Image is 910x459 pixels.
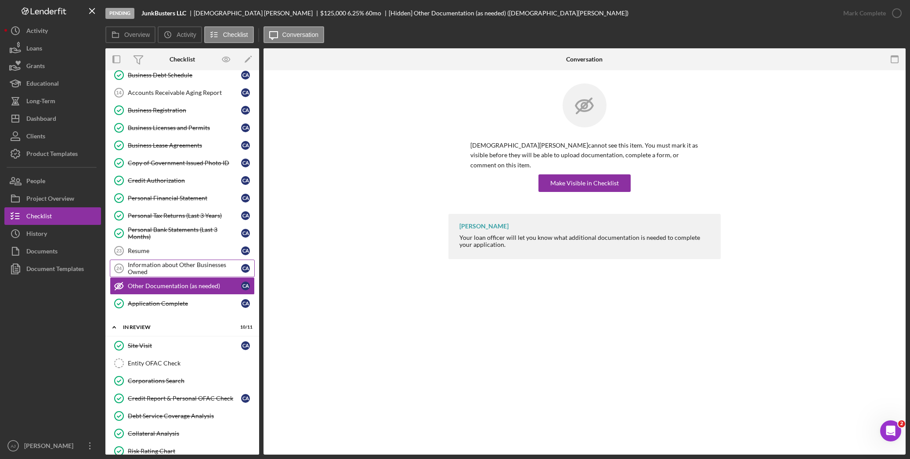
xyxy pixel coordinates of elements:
[110,154,255,172] a: Copy of Government Issued Photo IDCA
[128,142,241,149] div: Business Lease Agreements
[116,90,122,95] tspan: 14
[4,172,101,190] button: People
[241,211,250,220] div: C A
[128,89,241,96] div: Accounts Receivable Aging Report
[26,127,45,147] div: Clients
[26,172,45,192] div: People
[4,260,101,278] a: Document Templates
[128,448,254,455] div: Risk Rating Chart
[320,9,346,17] span: $125,000
[128,360,254,367] div: Entity OFAC Check
[110,354,255,372] a: Entity OFAC Check
[241,123,250,132] div: C A
[4,437,101,455] button: AJ[PERSON_NAME]
[11,444,15,448] text: AJ
[4,207,101,225] button: Checklist
[128,282,241,289] div: Other Documentation (as needed)
[459,234,712,248] div: Your loan officer will let you know what additional documentation is needed to complete your appl...
[4,110,101,127] button: Dashboard
[26,40,42,59] div: Loans
[4,145,101,163] button: Product Templates
[4,190,101,207] button: Project Overview
[105,26,155,43] button: Overview
[26,225,47,245] div: History
[898,420,905,427] span: 2
[26,145,78,165] div: Product Templates
[26,57,45,77] div: Grants
[538,174,631,192] button: Make Visible in Checklist
[110,390,255,407] a: Credit Report & Personal OFAC CheckCA
[241,141,250,150] div: C A
[880,420,901,441] iframe: Intercom live chat
[241,88,250,97] div: C A
[116,248,122,253] tspan: 23
[26,22,48,42] div: Activity
[110,295,255,312] a: Application CompleteCA
[110,119,255,137] a: Business Licenses and PermitsCA
[237,325,253,330] div: 10 / 11
[123,325,231,330] div: In Review
[241,394,250,403] div: C A
[128,247,241,254] div: Resume
[110,337,255,354] a: Site VisitCA
[128,300,241,307] div: Application Complete
[110,260,255,277] a: 24Information about Other Businesses OwnedCA
[223,31,248,38] label: Checklist
[128,159,241,166] div: Copy of Government Issued Photo ID
[241,282,250,290] div: C A
[26,92,55,112] div: Long-Term
[194,10,320,17] div: [DEMOGRAPHIC_DATA] [PERSON_NAME]
[110,189,255,207] a: Personal Financial StatementCA
[4,225,101,242] button: History
[158,26,202,43] button: Activity
[110,101,255,119] a: Business RegistrationCA
[241,176,250,185] div: C A
[141,10,186,17] b: JunkBusters LLC
[834,4,906,22] button: Mark Complete
[128,212,241,219] div: Personal Tax Returns (Last 3 Years)
[110,372,255,390] a: Corporations Search
[4,127,101,145] a: Clients
[843,4,886,22] div: Mark Complete
[550,174,619,192] div: Make Visible in Checklist
[241,299,250,308] div: C A
[128,195,241,202] div: Personal Financial Statement
[110,172,255,189] a: Credit AuthorizationCA
[110,425,255,442] a: Collateral Analysis
[4,75,101,92] a: Educational
[241,106,250,115] div: C A
[128,261,241,275] div: Information about Other Businesses Owned
[241,341,250,350] div: C A
[26,110,56,130] div: Dashboard
[26,190,74,210] div: Project Overview
[124,31,150,38] label: Overview
[128,226,241,240] div: Personal Bank Statements (Last 3 Months)
[365,10,381,17] div: 60 mo
[4,92,101,110] button: Long-Term
[110,66,255,84] a: Business Debt ScheduleCA
[241,159,250,167] div: C A
[128,107,241,114] div: Business Registration
[4,40,101,57] button: Loans
[241,229,250,238] div: C A
[110,242,255,260] a: 23ResumeCA
[4,57,101,75] button: Grants
[459,223,509,230] div: [PERSON_NAME]
[204,26,254,43] button: Checklist
[128,430,254,437] div: Collateral Analysis
[4,22,101,40] button: Activity
[4,242,101,260] a: Documents
[389,10,628,17] div: [Hidden] Other Documentation (as needed) ([DEMOGRAPHIC_DATA][PERSON_NAME])
[110,137,255,154] a: Business Lease AgreementsCA
[128,377,254,384] div: Corporations Search
[128,342,241,349] div: Site Visit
